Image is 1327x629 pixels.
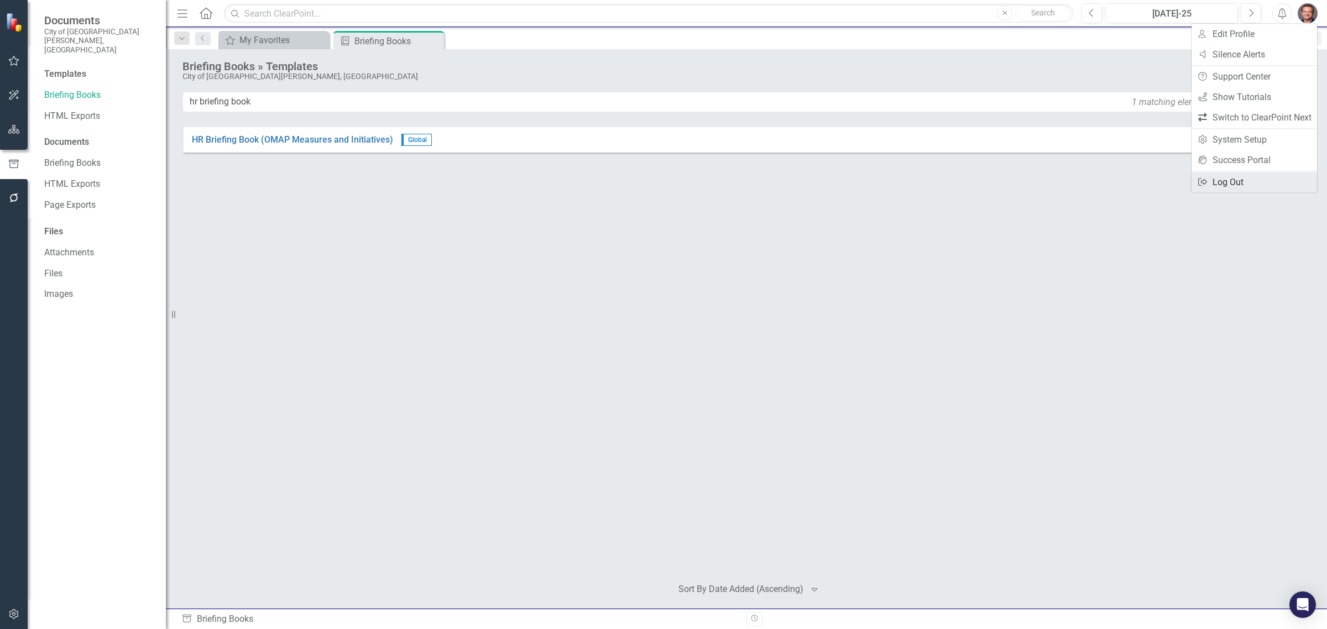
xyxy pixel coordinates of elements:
[44,178,155,191] a: HTML Exports
[1289,591,1316,618] div: Open Intercom Messenger
[1192,150,1317,170] a: Success Portal
[181,613,738,626] div: Briefing Books
[44,288,155,301] a: Images
[1031,8,1055,17] span: Search
[1192,24,1317,44] a: Edit Profile
[44,89,155,102] a: Briefing Books
[44,27,155,54] small: City of [GEOGRAPHIC_DATA][PERSON_NAME], [GEOGRAPHIC_DATA]
[1192,66,1317,87] a: Support Center
[182,72,1266,81] div: City of [GEOGRAPHIC_DATA][PERSON_NAME], [GEOGRAPHIC_DATA]
[1015,6,1070,21] button: Search
[1109,7,1234,20] div: [DATE]-25
[1192,129,1317,150] a: System Setup
[44,247,155,259] a: Attachments
[44,268,155,280] a: Files
[239,33,326,47] div: My Favorites
[182,60,1266,72] div: Briefing Books » Templates
[1105,3,1238,23] button: [DATE]-25
[44,199,155,212] a: Page Exports
[44,68,155,81] div: Templates
[6,13,25,32] img: ClearPoint Strategy
[224,4,1073,23] input: Search ClearPoint...
[44,226,155,238] div: Files
[192,134,393,146] a: HR Briefing Book (OMAP Measures and Initiatives)
[1192,107,1317,128] a: Switch to ClearPoint Next
[44,136,155,149] div: Documents
[1129,93,1216,111] div: 1 matching elements
[1192,87,1317,107] a: Show Tutorials
[1298,3,1318,23] img: Lawrence Pollack
[182,92,1224,112] input: Filter Templates...
[354,34,441,48] div: Briefing Books
[221,33,326,47] a: My Favorites
[44,14,155,27] span: Documents
[1192,44,1317,65] a: Silence Alerts
[401,134,432,146] span: Global
[44,157,155,170] a: Briefing Books
[1192,172,1317,192] a: Log Out
[44,110,155,123] a: HTML Exports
